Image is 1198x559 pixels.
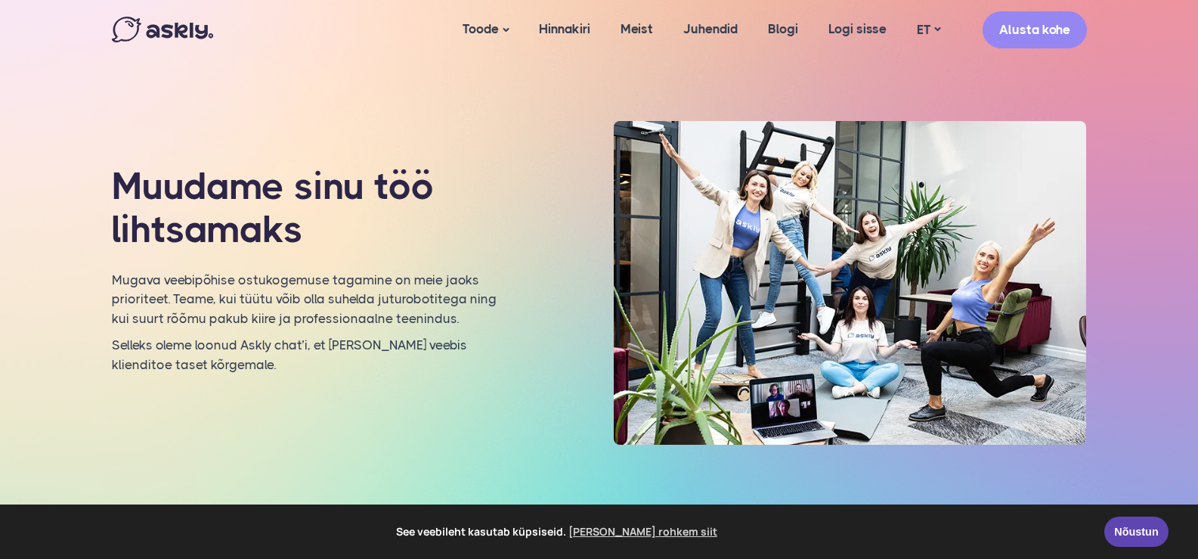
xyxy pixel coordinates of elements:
a: learn more about cookies [566,520,720,543]
p: Mugava veebipõhise ostukogemuse tagamine on meie jaoks prioriteet. Teame, kui tüütu võib olla suh... [112,271,500,329]
p: Selleks oleme loonud Askly chat’i, et [PERSON_NAME] veebis klienditoe taset kõrgemale. [112,336,500,374]
img: Askly [112,17,213,42]
a: Nõustun [1104,517,1169,547]
span: See veebileht kasutab küpsiseid. [22,520,1094,543]
a: ET [902,19,955,41]
h1: Muudame sinu töö lihtsamaks [112,165,500,252]
a: Alusta kohe [983,11,1087,48]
